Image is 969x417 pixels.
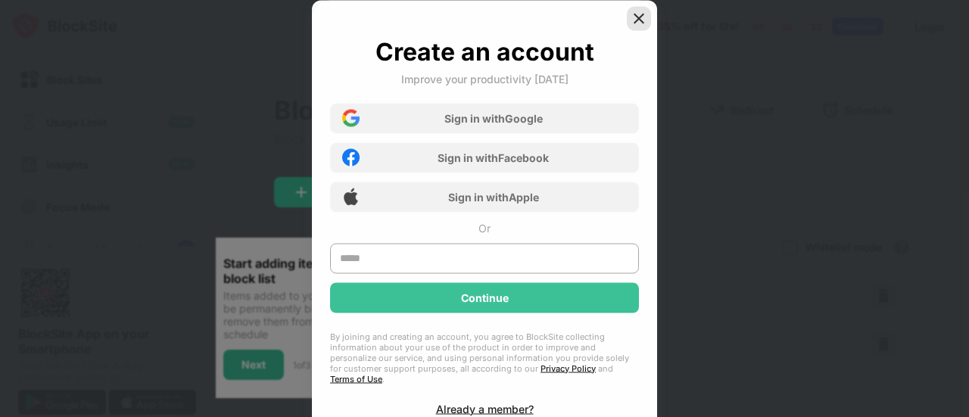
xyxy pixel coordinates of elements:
div: Create an account [375,36,594,66]
div: Improve your productivity [DATE] [401,72,569,85]
div: Sign in with Apple [448,191,539,204]
img: facebook-icon.png [342,149,360,166]
a: Terms of Use [330,373,382,384]
img: apple-icon.png [342,188,360,206]
div: Sign in with Google [444,112,543,125]
div: Continue [461,291,509,303]
div: Already a member? [436,402,534,415]
div: Sign in with Facebook [438,151,549,164]
div: By joining and creating an account, you agree to BlockSite collecting information about your use ... [330,331,639,384]
img: google-icon.png [342,110,360,127]
div: Or [478,221,491,234]
a: Privacy Policy [541,363,596,373]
